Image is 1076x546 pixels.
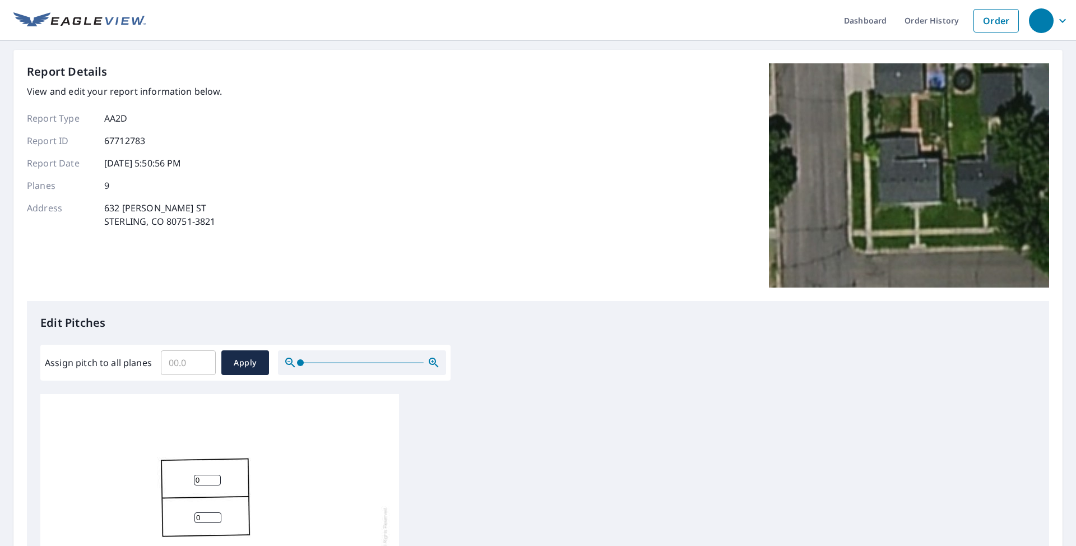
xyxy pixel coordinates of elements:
label: Assign pitch to all planes [45,356,152,369]
p: 67712783 [104,134,145,147]
p: View and edit your report information below. [27,85,222,98]
p: Planes [27,179,94,192]
img: EV Logo [13,12,146,29]
p: Report Type [27,112,94,125]
p: [DATE] 5:50:56 PM [104,156,182,170]
button: Apply [221,350,269,375]
p: Report ID [27,134,94,147]
input: 00.0 [161,347,216,378]
img: Top image [769,63,1049,288]
p: Address [27,201,94,228]
p: Report Details [27,63,108,80]
p: 9 [104,179,109,192]
span: Apply [230,356,260,370]
p: 632 [PERSON_NAME] ST STERLING, CO 80751-3821 [104,201,215,228]
p: Edit Pitches [40,314,1036,331]
a: Order [973,9,1019,33]
p: AA2D [104,112,128,125]
p: Report Date [27,156,94,170]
